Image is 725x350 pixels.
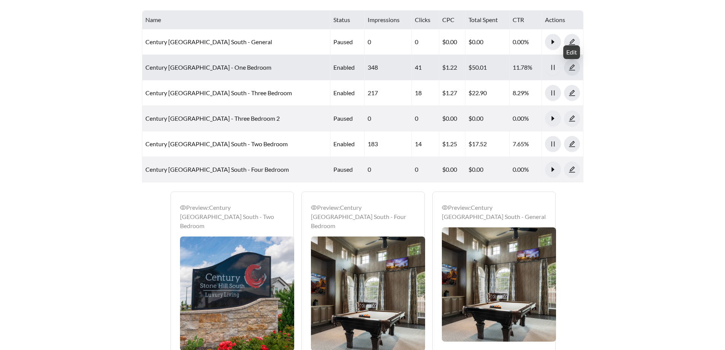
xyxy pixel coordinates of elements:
[333,89,355,96] span: enabled
[333,166,353,173] span: paused
[564,38,580,45] span: edit
[465,80,510,106] td: $22.90
[145,38,272,45] a: Century [GEOGRAPHIC_DATA] South - General
[365,157,412,182] td: 0
[564,64,580,71] a: edit
[564,136,580,152] button: edit
[333,38,353,45] span: paused
[510,80,542,106] td: 8.29%
[412,106,439,131] td: 0
[465,11,510,29] th: Total Spent
[564,141,580,147] span: edit
[564,64,580,71] span: edit
[145,140,288,147] a: Century [GEOGRAPHIC_DATA] South - Two Bedroom
[564,85,580,101] button: edit
[439,29,465,55] td: $0.00
[545,141,561,147] span: pause
[545,161,561,177] button: caret-right
[510,131,542,157] td: 7.65%
[412,55,439,80] td: 41
[542,11,583,29] th: Actions
[145,115,280,122] a: Century [GEOGRAPHIC_DATA] - Three Bedroom 2
[545,166,561,173] span: caret-right
[564,89,580,96] a: edit
[545,64,561,71] span: pause
[465,29,510,55] td: $0.00
[365,11,412,29] th: Impressions
[145,64,271,71] a: Century [GEOGRAPHIC_DATA] - One Bedroom
[180,203,284,230] div: Preview: Century [GEOGRAPHIC_DATA] South - Two Bedroom
[465,131,510,157] td: $17.52
[442,16,454,23] span: CPC
[145,89,292,96] a: Century [GEOGRAPHIC_DATA] South - Three Bedroom
[564,110,580,126] button: edit
[510,157,542,182] td: 0.00%
[564,38,580,45] a: edit
[564,161,580,177] button: edit
[545,115,561,122] span: caret-right
[365,55,412,80] td: 348
[545,59,561,75] button: pause
[365,106,412,131] td: 0
[564,140,580,147] a: edit
[333,64,355,71] span: enabled
[311,205,317,211] span: eye
[439,106,465,131] td: $0.00
[145,166,289,173] a: Century [GEOGRAPHIC_DATA] South - Four Bedroom
[439,131,465,157] td: $1.25
[365,29,412,55] td: 0
[465,157,510,182] td: $0.00
[412,11,439,29] th: Clicks
[545,85,561,101] button: pause
[564,115,580,122] a: edit
[142,11,331,29] th: Name
[442,227,556,342] img: Preview_Century Stone Hill South - General
[412,157,439,182] td: 0
[333,140,355,147] span: enabled
[439,157,465,182] td: $0.00
[365,80,412,106] td: 217
[513,16,524,23] span: CTR
[545,34,561,50] button: caret-right
[510,106,542,131] td: 0.00%
[564,166,580,173] span: edit
[465,55,510,80] td: $50.01
[412,131,439,157] td: 14
[442,203,546,221] div: Preview: Century [GEOGRAPHIC_DATA] South - General
[333,115,353,122] span: paused
[564,59,580,75] button: edit
[564,34,580,50] button: edit
[412,29,439,55] td: 0
[564,89,580,96] span: edit
[465,106,510,131] td: $0.00
[545,136,561,152] button: pause
[442,205,448,211] span: eye
[439,55,465,80] td: $1.22
[180,205,186,211] span: eye
[510,29,542,55] td: 0.00%
[545,89,561,96] span: pause
[311,203,415,230] div: Preview: Century [GEOGRAPHIC_DATA] South - Four Bedroom
[564,166,580,173] a: edit
[545,38,561,45] span: caret-right
[563,45,580,59] div: Edit
[412,80,439,106] td: 18
[510,55,542,80] td: 11.78%
[545,110,561,126] button: caret-right
[564,115,580,122] span: edit
[330,11,365,29] th: Status
[365,131,412,157] td: 183
[439,80,465,106] td: $1.27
